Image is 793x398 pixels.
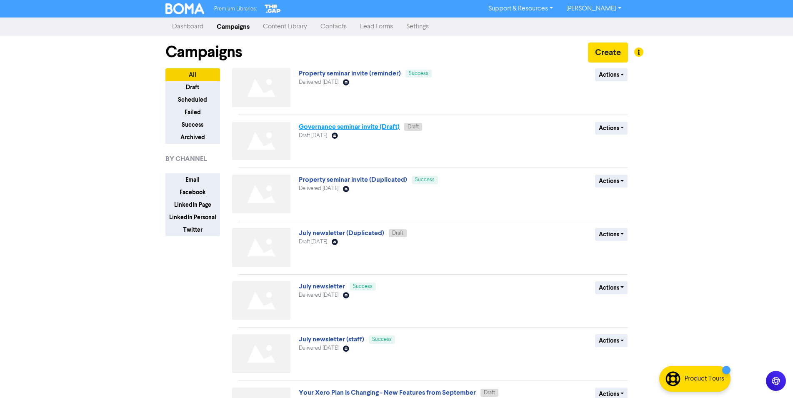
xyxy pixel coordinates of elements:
[165,223,220,236] button: Twitter
[299,175,407,184] a: Property seminar invite (Duplicated)
[299,335,364,343] a: July newsletter (staff)
[299,186,338,191] span: Delivered [DATE]
[372,337,392,342] span: Success
[299,123,400,131] a: Governance seminar invite (Draft)
[299,282,345,290] a: July newsletter
[263,3,282,14] img: The Gap
[595,228,628,241] button: Actions
[484,390,495,395] span: Draft
[595,334,628,347] button: Actions
[232,68,290,107] img: Not found
[299,80,338,85] span: Delivered [DATE]
[595,68,628,81] button: Actions
[299,133,327,138] span: Draft [DATE]
[165,186,220,199] button: Facebook
[165,198,220,211] button: LinkedIn Page
[595,122,628,135] button: Actions
[415,177,435,183] span: Success
[299,345,338,351] span: Delivered [DATE]
[165,106,220,119] button: Failed
[353,18,400,35] a: Lead Forms
[232,334,290,373] img: Not found
[165,211,220,224] button: LinkedIn Personal
[232,175,290,213] img: Not found
[214,6,257,12] span: Premium Libraries:
[353,284,373,289] span: Success
[299,388,476,397] a: Your Xero Plan Is Changing - New Features from September
[482,2,560,15] a: Support & Resources
[314,18,353,35] a: Contacts
[210,18,256,35] a: Campaigns
[299,239,327,245] span: Draft [DATE]
[165,118,220,131] button: Success
[595,175,628,188] button: Actions
[299,69,401,78] a: Property seminar invite (reminder)
[165,3,205,14] img: BOMA Logo
[232,122,290,160] img: Not found
[165,131,220,144] button: Archived
[165,68,220,81] button: All
[165,18,210,35] a: Dashboard
[299,293,338,298] span: Delivered [DATE]
[688,308,793,398] iframe: Chat Widget
[256,18,314,35] a: Content Library
[560,2,628,15] a: [PERSON_NAME]
[165,173,220,186] button: Email
[165,43,242,62] h1: Campaigns
[408,124,419,130] span: Draft
[595,281,628,294] button: Actions
[232,228,290,267] img: Not found
[165,93,220,106] button: Scheduled
[165,81,220,94] button: Draft
[165,154,207,164] span: BY CHANNEL
[232,281,290,320] img: Not found
[409,71,428,76] span: Success
[400,18,435,35] a: Settings
[392,230,403,236] span: Draft
[588,43,628,63] button: Create
[299,229,384,237] a: July newsletter (Duplicated)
